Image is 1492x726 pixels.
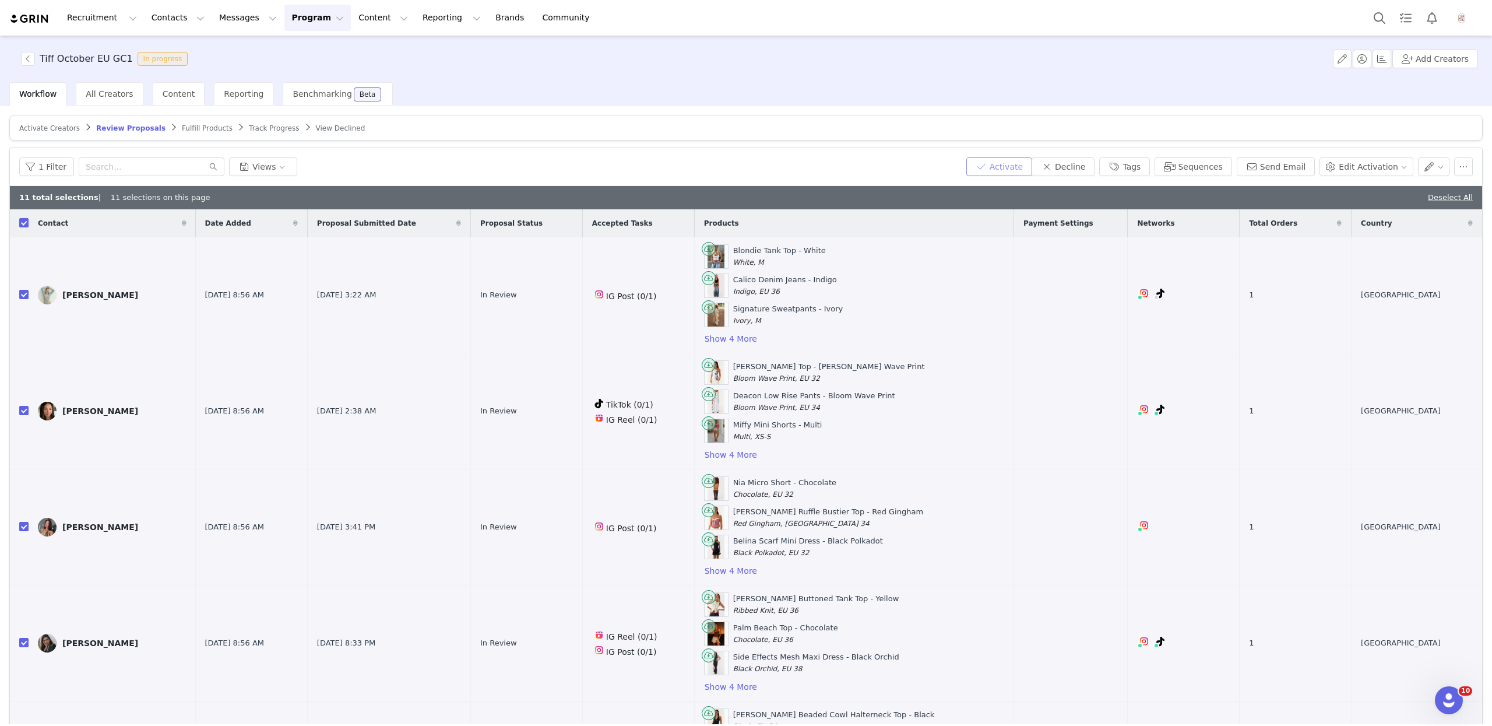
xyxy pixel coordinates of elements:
span: Activate Creators [19,124,80,132]
span: In progress [138,52,188,66]
a: Tasks [1393,5,1419,31]
span: 1 [1249,405,1254,417]
img: Product Image [708,390,724,413]
img: instagram-reels.svg [594,413,604,423]
button: Show 4 More [704,332,758,346]
span: In Review [480,637,517,649]
div: Beta [360,91,376,98]
span: Content [163,89,195,99]
div: [PERSON_NAME] [62,406,138,416]
span: Black Orchid, EU 38 [733,665,803,673]
img: Product Image [708,361,724,384]
img: Product Image [708,651,724,675]
span: [DATE] 2:38 AM [317,405,376,417]
span: IG Reel (0/1) [606,415,657,425]
button: 1 Filter [19,157,74,176]
span: In Review [480,521,517,533]
img: grin logo [9,13,50,24]
span: Contact [38,218,68,229]
button: Show 4 More [704,564,758,578]
div: Miffy Mini Shorts - Multi [733,419,822,442]
span: Indigo, EU 36 [733,287,780,296]
img: Product Image [708,506,724,529]
button: Content [351,5,415,31]
button: Notifications [1419,5,1445,31]
span: [DATE] 3:41 PM [317,521,375,533]
button: Edit Activation [1319,157,1413,176]
span: Fulfill Products [182,124,233,132]
span: 10 [1459,686,1472,696]
span: Accepted Tasks [592,218,653,229]
span: Benchmarking [293,89,351,99]
a: Brands [488,5,534,31]
div: Belina Scarf Mini Dress - Black Polkadot [733,535,883,558]
div: Nia Micro Short - Chocolate [733,477,836,500]
div: Calico Denim Jeans - Indigo [733,274,837,297]
span: All Creators [86,89,133,99]
button: Contacts [145,5,212,31]
span: Payment Settings [1023,218,1093,229]
img: instagram-reels.svg [594,630,604,640]
button: Search [1367,5,1392,31]
input: Search... [79,157,224,176]
button: Reporting [416,5,488,31]
span: 1 [1249,521,1254,533]
span: [DATE] 8:56 AM [205,405,265,417]
button: Recruitment [60,5,144,31]
img: instagram.svg [1139,405,1149,414]
a: Community [536,5,602,31]
img: Product Image [708,245,724,268]
button: Messages [212,5,284,31]
span: White, M [733,258,764,266]
span: IG Post (0/1) [606,292,657,301]
span: [GEOGRAPHIC_DATA] [1361,289,1441,301]
img: instagram.svg [1139,289,1149,298]
span: Products [704,218,739,229]
div: | 11 selections on this page [19,192,210,204]
span: Bloom Wave Print, EU 34 [733,404,820,412]
a: [PERSON_NAME] [38,402,186,420]
span: Reporting [224,89,263,99]
button: Activate [966,157,1032,176]
img: Product Image [708,622,724,646]
span: 1 [1249,289,1254,301]
span: [object Object] [21,52,192,66]
button: Sequences [1155,157,1231,176]
button: Program [284,5,351,31]
div: [PERSON_NAME] Ruffle Bustier Top - Red Gingham [733,506,923,529]
img: e033dcdf-a81b-45e2-a078-f04b4d37f6ad.jpg [38,402,57,420]
span: IG Post (0/1) [606,524,657,533]
span: Ribbed Knit, EU 36 [733,606,798,615]
img: Product Image [708,477,724,500]
span: [DATE] 8:33 PM [317,637,375,649]
span: IG Post (0/1) [606,647,657,657]
span: Review Proposals [96,124,166,132]
button: Tags [1099,157,1150,176]
button: Show 4 More [704,448,758,462]
span: TikTok (0/1) [606,400,653,409]
img: Product Image [708,274,724,297]
img: 98e5673b-8713-45d3-8b78-3646815a757b.jpg [38,286,57,304]
span: [DATE] 3:22 AM [317,289,376,301]
span: In Review [480,405,517,417]
img: instagram.svg [1139,521,1149,530]
span: [GEOGRAPHIC_DATA] [1361,637,1441,649]
span: Multi, XS-S [733,433,771,441]
div: Deacon Low Rise Pants - Bloom Wave Print [733,390,895,413]
div: Blondie Tank Top - White [733,245,826,268]
div: Palm Beach Top - Chocolate [733,622,838,645]
button: Send Email [1237,157,1315,176]
span: Networks [1137,218,1174,229]
a: [PERSON_NAME] [38,286,186,304]
button: Profile [1445,9,1483,27]
span: Chocolate, EU 32 [733,490,793,499]
img: Product Image [708,593,724,616]
img: 0c0d7997-41c1-412c-8e61-1ff3a1e155a9.jpg [38,634,57,653]
button: Add Creators [1392,50,1478,68]
div: [PERSON_NAME] [62,522,138,532]
button: Decline [1032,157,1095,176]
span: Proposal Status [480,218,543,229]
img: instagram.svg [1139,637,1149,646]
span: Country [1361,218,1392,229]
